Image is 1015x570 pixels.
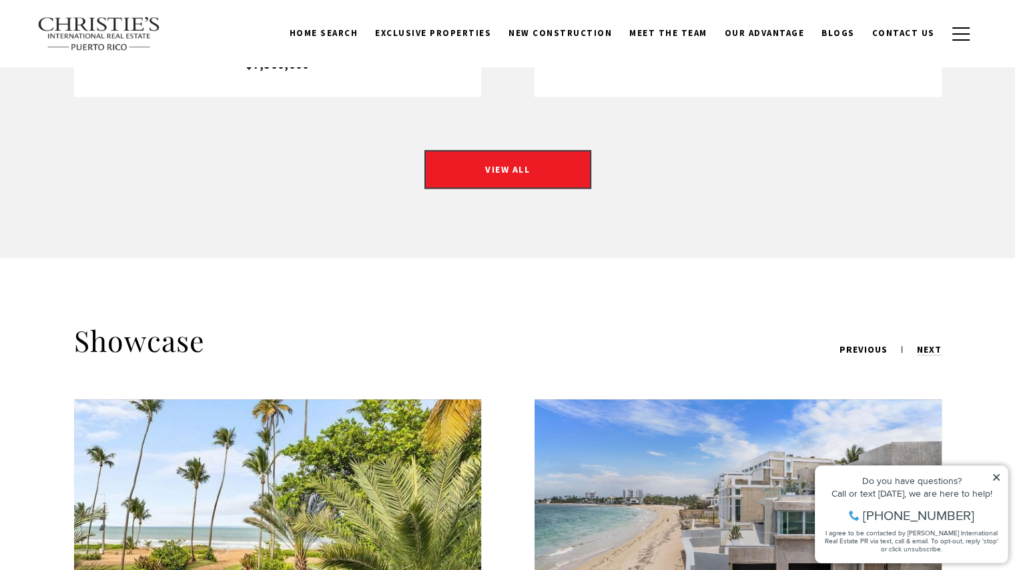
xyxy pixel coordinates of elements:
[74,322,205,359] h2: Showcase
[839,343,888,355] span: previous
[872,27,935,39] span: Contact Us
[917,343,942,355] span: next
[813,21,864,46] a: Blogs
[621,21,716,46] a: Meet the Team
[424,150,591,189] a: VIEW ALL
[281,21,367,46] a: Home Search
[375,27,491,39] span: Exclusive Properties
[14,43,193,52] div: Call or text [DATE], we are here to help!
[55,63,166,76] span: [PHONE_NUMBER]
[17,82,190,107] span: I agree to be contacted by [PERSON_NAME] International Real Estate PR via text, call & email. To ...
[944,15,978,53] button: button
[37,17,161,51] img: Christie's International Real Estate text transparent background
[509,27,612,39] span: New Construction
[14,30,193,39] div: Do you have questions?
[500,21,621,46] a: New Construction
[864,21,944,46] a: Contact Us
[821,27,855,39] span: Blogs
[366,21,500,46] a: Exclusive Properties
[716,21,813,46] a: Our Advantage
[725,27,805,39] span: Our Advantage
